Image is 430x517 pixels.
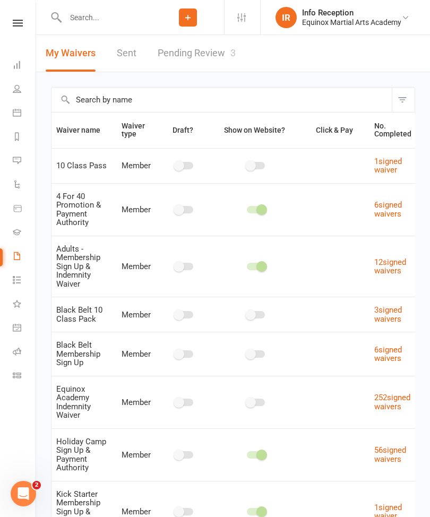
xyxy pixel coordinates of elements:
[56,379,91,426] span: Equinox Academy Indemnity Waiver
[56,126,112,134] span: Waiver name
[158,35,236,72] a: Pending Review3
[306,124,365,136] button: Click & Pay
[173,126,193,134] span: Draft?
[117,428,158,481] td: Member
[302,8,401,18] div: Info Reception
[32,481,41,489] span: 2
[117,35,136,72] a: Sent
[374,200,402,219] a: 6signed waivers
[374,345,402,364] a: 6signed waivers
[374,305,402,324] a: 3signed waivers
[13,293,37,317] a: What's New
[13,341,37,365] a: Roll call kiosk mode
[163,124,205,136] button: Draft?
[214,124,297,136] button: Show on Website?
[56,432,106,478] span: Holiday Camp Sign Up & Payment Authority
[117,332,158,376] td: Member
[56,335,100,373] span: Black Belt Membership Sign Up
[374,257,406,276] a: 12signed waivers
[51,88,392,112] input: Search by name
[56,300,102,329] span: Black Belt 10 Class Pack
[117,183,158,236] td: Member
[276,7,297,28] div: IR
[13,317,37,341] a: General attendance kiosk mode
[374,445,406,464] a: 56signed waivers
[230,47,236,58] span: 3
[224,126,285,134] span: Show on Website?
[316,126,353,134] span: Click & Pay
[117,148,158,183] td: Member
[56,186,101,233] span: 4 For 40 Promotion & Payment Authority
[117,113,158,148] th: Waiver type
[56,124,112,136] button: Waiver name
[369,113,416,148] th: No. Completed
[46,35,96,72] button: My Waivers
[56,156,107,176] span: 10 Class Pass
[374,157,402,175] a: 1signed waiver
[13,365,37,389] a: Class kiosk mode
[13,197,37,221] a: Product Sales
[13,102,37,126] a: Calendar
[13,54,37,78] a: Dashboard
[56,239,100,294] span: Adults - Membership Sign Up & Indemnity Waiver
[11,481,36,506] iframe: Intercom live chat
[62,10,152,25] input: Search...
[117,236,158,297] td: Member
[117,297,158,332] td: Member
[117,376,158,428] td: Member
[13,78,37,102] a: People
[13,126,37,150] a: Reports
[302,18,401,27] div: Equinox Martial Arts Academy
[374,393,410,411] a: 252signed waivers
